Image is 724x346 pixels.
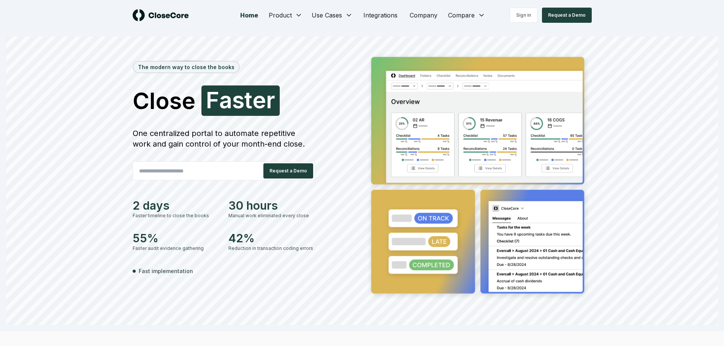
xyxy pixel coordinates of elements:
div: Faster timeline to close the books [133,212,219,219]
span: r [266,88,275,111]
div: 30 hours [228,199,315,212]
div: 42% [228,231,315,245]
div: 55% [133,231,219,245]
button: Use Cases [307,8,357,23]
span: Use Cases [312,11,342,20]
div: One centralized portal to automate repetitive work and gain control of your month-end close. [133,128,315,149]
div: 2 days [133,199,219,212]
button: Compare [444,8,490,23]
a: Sign in [510,8,537,23]
div: The modern way to close the books [133,62,239,73]
div: Manual work eliminated every close [228,212,315,219]
span: a [219,88,232,111]
span: Fast implementation [139,267,193,275]
button: Request a Demo [542,8,592,23]
span: Product [269,11,292,20]
img: Jumbotron [365,52,592,302]
span: Compare [448,11,475,20]
span: Close [133,89,195,112]
span: e [252,88,266,111]
span: F [206,88,219,111]
div: Faster audit evidence gathering [133,245,219,252]
span: s [232,88,244,111]
button: Request a Demo [263,163,313,179]
span: t [244,88,252,111]
button: Product [264,8,307,23]
a: Integrations [357,8,404,23]
a: Company [404,8,444,23]
div: Reduction in transaction coding errors [228,245,315,252]
a: Home [234,8,264,23]
img: logo [133,9,189,21]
